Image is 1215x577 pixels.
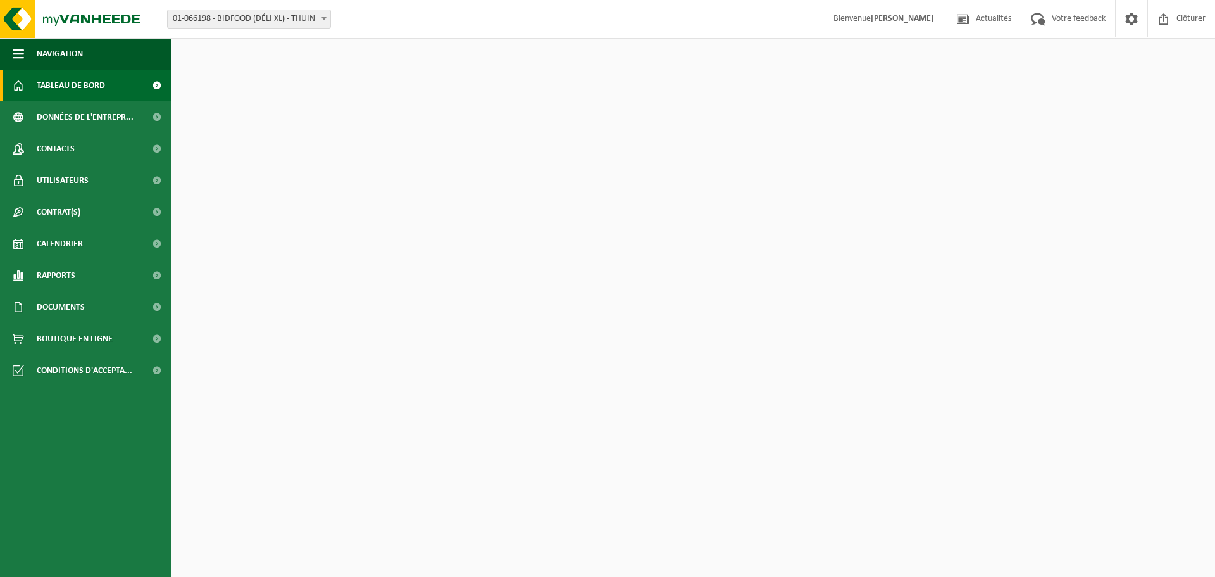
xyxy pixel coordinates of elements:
span: Rapports [37,260,75,291]
span: Utilisateurs [37,165,89,196]
strong: [PERSON_NAME] [871,14,934,23]
span: Navigation [37,38,83,70]
span: Calendrier [37,228,83,260]
span: Boutique en ligne [37,323,113,355]
span: Conditions d'accepta... [37,355,132,386]
span: Tableau de bord [37,70,105,101]
span: 01-066198 - BIDFOOD (DÉLI XL) - THUIN [167,10,331,29]
span: Données de l'entrepr... [37,101,134,133]
span: Contacts [37,133,75,165]
span: 01-066198 - BIDFOOD (DÉLI XL) - THUIN [168,10,330,28]
span: Documents [37,291,85,323]
span: Contrat(s) [37,196,80,228]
